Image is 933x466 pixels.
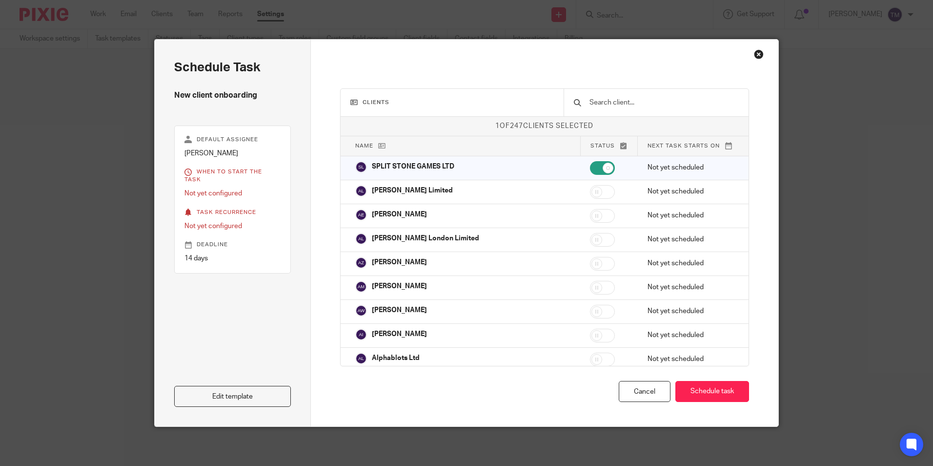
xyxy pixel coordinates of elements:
[372,210,427,219] p: [PERSON_NAME]
[355,161,367,173] img: svg%3E
[184,189,281,198] p: Not yet configured
[341,121,749,131] p: of clients selected
[184,221,281,231] p: Not yet configured
[648,142,734,150] p: Next task starts on
[184,209,281,216] p: Task recurrence
[355,353,367,364] img: svg%3E
[372,257,427,267] p: [PERSON_NAME]
[372,281,427,291] p: [PERSON_NAME]
[184,168,281,184] p: When to start the task
[174,90,291,101] h4: New client onboarding
[355,329,367,340] img: svg%3E
[355,281,367,293] img: svg%3E
[648,187,734,196] p: Not yet scheduled
[588,97,739,108] input: Search client...
[648,163,734,172] p: Not yet scheduled
[648,306,734,316] p: Not yet scheduled
[350,99,554,106] h3: Clients
[648,234,734,244] p: Not yet scheduled
[510,123,523,129] span: 247
[648,330,734,340] p: Not yet scheduled
[495,123,500,129] span: 1
[648,354,734,364] p: Not yet scheduled
[355,185,367,197] img: svg%3E
[619,381,670,402] div: Cancel
[184,241,281,249] p: Deadline
[372,186,453,195] p: [PERSON_NAME] Limited
[372,353,420,363] p: Alphablots Ltd
[355,233,367,245] img: svg%3E
[355,257,367,269] img: svg%3E
[184,148,281,158] p: [PERSON_NAME]
[355,209,367,221] img: svg%3E
[355,142,570,150] p: Name
[184,254,281,263] p: 14 days
[372,329,427,339] p: [PERSON_NAME]
[355,305,367,317] img: svg%3E
[754,49,764,59] div: Close this dialog window
[184,136,281,144] p: Default assignee
[648,211,734,220] p: Not yet scheduled
[372,162,454,171] p: SPLIT STONE GAMES LTD
[372,305,427,315] p: [PERSON_NAME]
[174,59,291,76] h2: Schedule task
[372,233,479,243] p: [PERSON_NAME] London Limited
[648,258,734,268] p: Not yet scheduled
[590,142,628,150] p: Status
[675,381,749,402] button: Schedule task
[648,282,734,292] p: Not yet scheduled
[174,386,291,407] a: Edit template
